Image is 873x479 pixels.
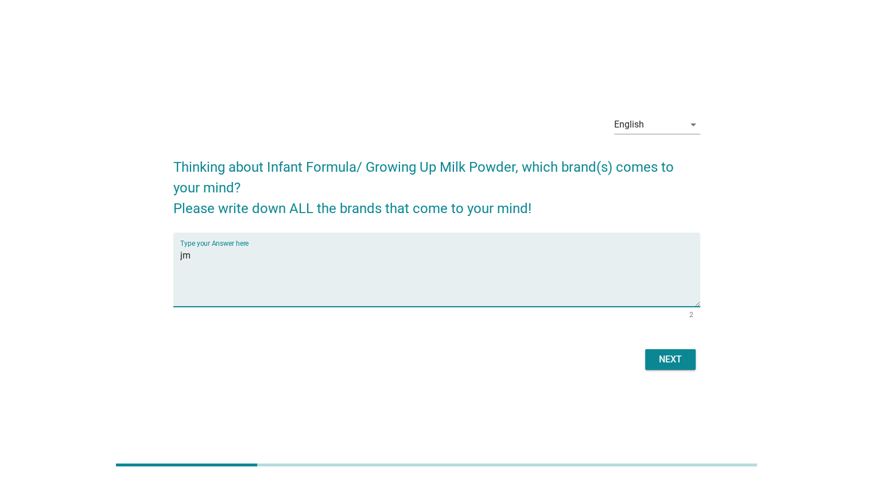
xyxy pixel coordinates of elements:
[173,145,700,219] h2: Thinking about Infant Formula/ Growing Up Milk Powder, which brand(s) comes to your mind? Please ...
[686,118,700,132] i: arrow_drop_down
[645,349,696,370] button: Next
[689,311,693,318] div: 2
[654,353,686,366] div: Next
[614,119,644,130] div: English
[180,246,700,307] textarea: Type your Answer here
